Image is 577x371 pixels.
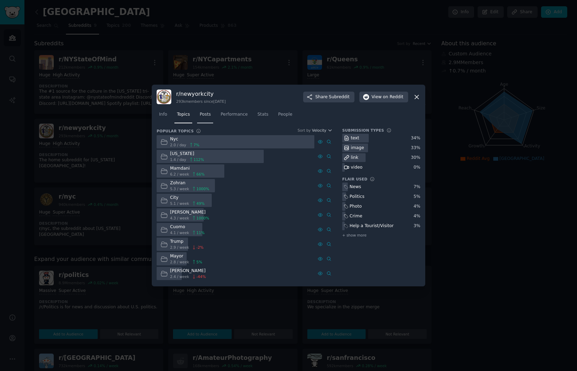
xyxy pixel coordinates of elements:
span: 11 % [196,230,204,235]
div: 30 % [411,155,420,161]
div: [US_STATE] [170,151,204,157]
a: Performance [218,109,250,123]
button: ShareSubreddit [303,92,354,103]
div: News [350,184,361,190]
div: 3 % [414,223,420,229]
span: 2.4 / week [170,274,189,279]
span: 5.3 / week [170,186,189,191]
span: 112 % [194,157,204,162]
span: Share [315,94,350,100]
span: 66 % [196,172,204,177]
div: [PERSON_NAME] [170,209,209,216]
div: link [351,155,359,161]
div: image [351,145,364,151]
div: 293k members since [DATE] [176,99,226,104]
span: on Reddit [383,94,403,100]
div: Crime [350,213,362,219]
span: 2.9 / week [170,245,189,250]
span: 49 % [196,201,204,206]
span: 2.8 / week [170,260,189,264]
span: 2.0 / day [170,142,186,147]
a: Info [157,109,170,123]
a: Topics [174,109,192,123]
div: 7 % [414,184,420,190]
a: Posts [197,109,213,123]
div: Sort by [298,128,311,133]
span: 1000 % [196,186,209,191]
div: 33 % [411,145,420,151]
span: 1000 % [196,216,209,221]
span: + show more [342,233,367,238]
div: Help a Tourist/Visitor [350,223,394,229]
span: 4.1 / week [170,230,189,235]
span: Info [159,111,167,118]
div: Zohran [170,180,209,186]
div: 4 % [414,203,420,210]
h3: Popular Topics [157,129,194,133]
div: Cuomo [170,224,205,230]
div: Mayor [170,253,202,260]
span: 6.2 / week [170,172,189,177]
span: Topics [177,111,190,118]
span: -2 % [196,245,203,250]
div: Trump [170,239,204,245]
div: Mamdani [170,165,205,172]
h3: Flair Used [342,177,367,181]
span: Performance [220,111,248,118]
span: People [278,111,292,118]
div: video [351,164,362,171]
div: 5 % [414,194,420,200]
a: Stats [255,109,271,123]
div: Politics [350,194,365,200]
div: Photo [350,203,362,210]
span: Velocity [312,128,326,133]
div: City [170,195,205,201]
h3: Submission Types [342,128,384,133]
div: text [351,135,359,141]
span: Posts [200,111,211,118]
span: Stats [257,111,268,118]
span: 1.4 / day [170,157,186,162]
div: 0 % [414,164,420,171]
span: 7 % [194,142,200,147]
span: Subreddit [329,94,350,100]
span: 5 % [196,260,202,264]
span: 5.1 / week [170,201,189,206]
div: 4 % [414,213,420,219]
div: Nyc [170,136,200,142]
span: View [372,94,403,100]
span: -44 % [196,274,206,279]
div: [PERSON_NAME] [170,268,206,274]
div: 34 % [411,135,420,141]
h3: r/ newyorkcity [176,90,226,98]
span: 4.3 / week [170,216,189,221]
button: Viewon Reddit [359,92,408,103]
button: Velocity [312,128,332,133]
img: newyorkcity [157,90,171,104]
a: People [276,109,295,123]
